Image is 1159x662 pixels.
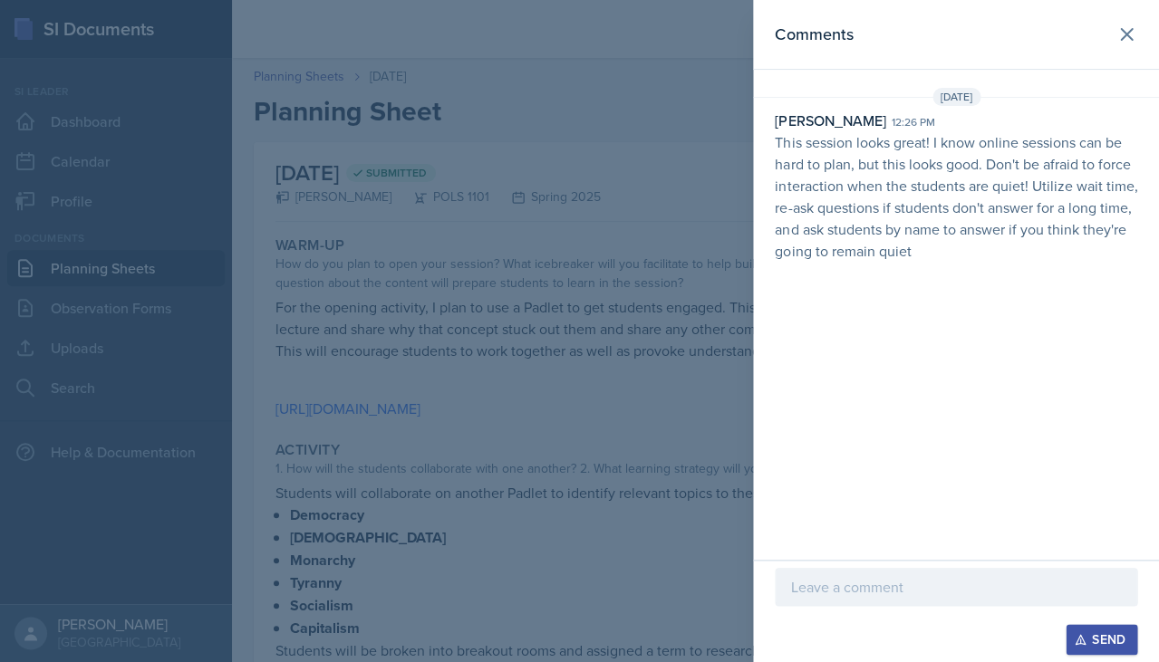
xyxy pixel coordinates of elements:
div: [PERSON_NAME] [775,110,885,131]
div: Send [1077,632,1125,647]
div: 12:26 pm [891,114,934,130]
span: [DATE] [932,88,980,106]
button: Send [1066,624,1137,655]
h2: Comments [775,22,853,47]
p: This session looks great! I know online sessions can be hard to plan, but this looks good. Don't ... [775,131,1137,262]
